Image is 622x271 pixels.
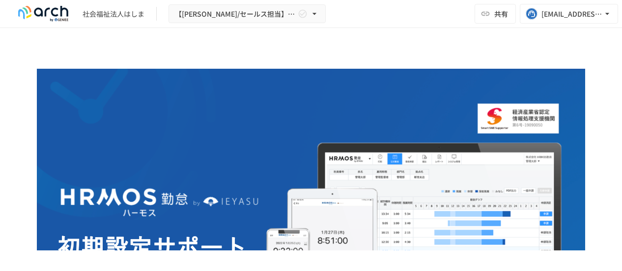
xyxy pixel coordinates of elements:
[520,4,618,24] button: [EMAIL_ADDRESS][DOMAIN_NAME]
[475,4,516,24] button: 共有
[541,8,602,20] div: [EMAIL_ADDRESS][DOMAIN_NAME]
[175,8,296,20] span: 【[PERSON_NAME]/セールス担当】社会福祉法人はしま様_初期設定サポート
[494,8,508,19] span: 共有
[12,6,75,22] img: logo-default@2x-9cf2c760.svg
[83,9,144,19] div: 社会福祉法人はしま
[169,4,326,24] button: 【[PERSON_NAME]/セールス担当】社会福祉法人はしま様_初期設定サポート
